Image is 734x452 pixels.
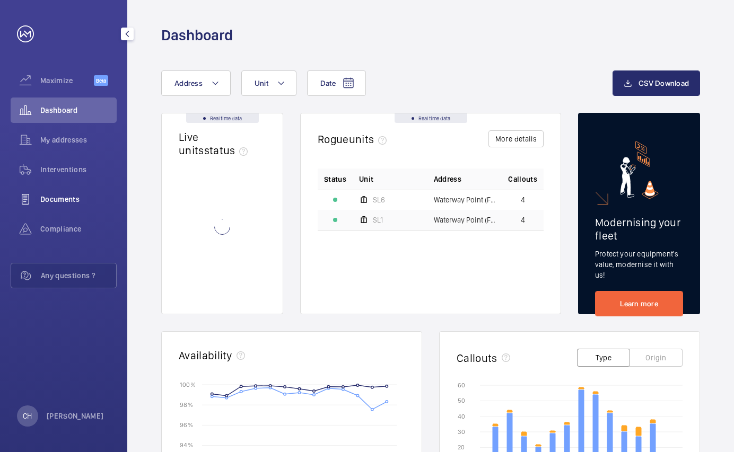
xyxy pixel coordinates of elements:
[620,141,659,199] img: marketing-card.svg
[255,79,268,87] span: Unit
[373,196,385,203] span: SL6
[639,79,689,87] span: CSV Download
[40,194,117,205] span: Documents
[359,174,373,184] span: Unit
[41,270,116,281] span: Any questions ?
[40,224,117,234] span: Compliance
[161,25,233,45] h1: Dashboard
[241,70,296,96] button: Unit
[434,196,496,203] span: Waterway Point (FC Retail) - [STREET_ADDRESS]
[307,70,366,96] button: Date
[434,174,461,184] span: Address
[434,216,496,224] span: Waterway Point (FC Retail) - [STREET_ADDRESS]
[40,164,117,175] span: Interventions
[180,421,193,429] text: 96 %
[180,401,193,409] text: 98 %
[94,75,108,86] span: Beta
[458,444,465,451] text: 20
[508,174,537,184] span: Callouts
[23,411,32,421] p: CH
[595,249,683,280] p: Protect your equipment's value, modernise it with us!
[324,174,346,184] p: Status
[174,79,203,87] span: Address
[458,382,465,389] text: 60
[458,397,465,404] text: 50
[320,79,336,87] span: Date
[186,113,259,123] div: Real time data
[457,351,497,365] h2: Callouts
[521,216,525,224] span: 4
[40,75,94,86] span: Maximize
[161,70,231,96] button: Address
[40,105,117,116] span: Dashboard
[595,291,683,316] a: Learn more
[47,411,104,421] p: [PERSON_NAME]
[40,135,117,145] span: My addresses
[613,70,700,96] button: CSV Download
[349,132,391,146] span: units
[458,413,465,420] text: 40
[521,196,525,203] span: 4
[180,380,196,388] text: 100 %
[179,130,252,157] h2: Live units
[577,349,630,367] button: Type
[458,428,465,436] text: 30
[595,216,683,242] h2: Modernising your fleet
[179,349,232,362] h2: Availability
[373,216,383,224] span: SL1
[630,349,683,367] button: Origin
[204,144,252,157] span: status
[488,130,544,147] button: More details
[318,132,391,146] h2: Rogue
[395,113,467,123] div: Real time data
[180,441,193,449] text: 94 %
